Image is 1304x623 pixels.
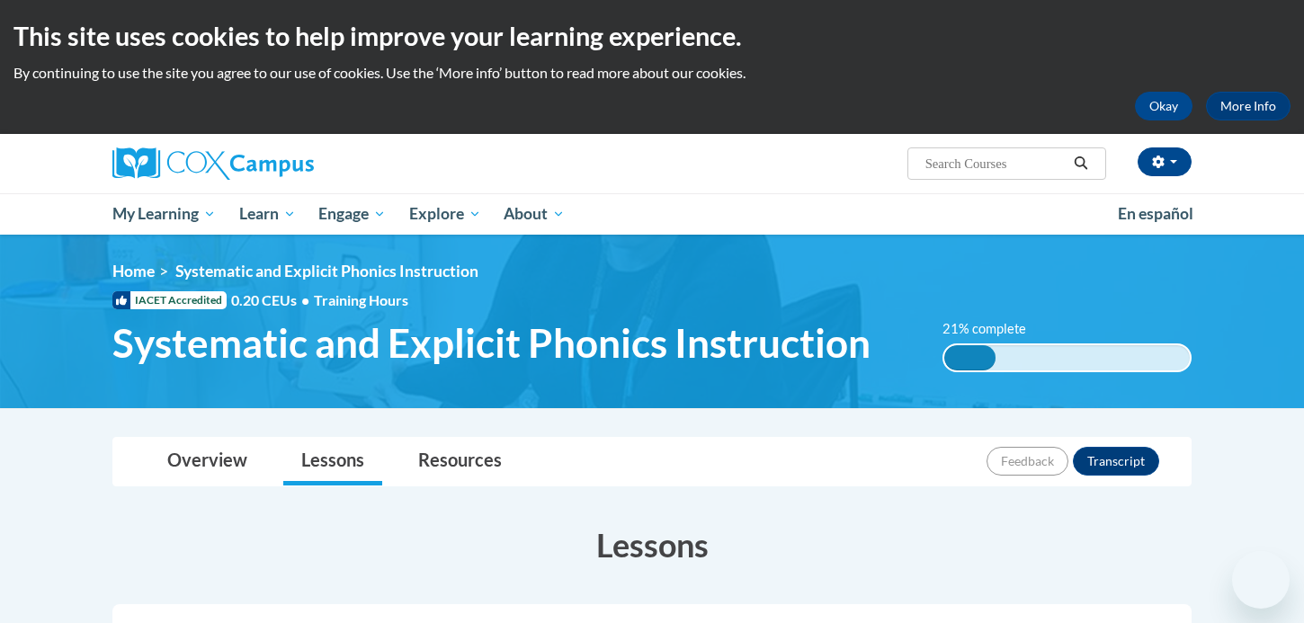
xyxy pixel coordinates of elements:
a: En español [1106,195,1205,233]
a: About [493,193,577,235]
div: 21% complete [944,345,996,370]
button: Account Settings [1138,147,1192,176]
a: Home [112,262,155,280]
a: Cox Campus [112,147,454,180]
button: Okay [1135,92,1192,120]
p: By continuing to use the site you agree to our use of cookies. Use the ‘More info’ button to read... [13,63,1291,83]
a: Explore [397,193,493,235]
span: Training Hours [314,291,408,308]
iframe: Button to launch messaging window [1232,551,1290,609]
span: Learn [239,203,296,225]
span: Explore [409,203,481,225]
button: Transcript [1073,447,1159,476]
span: • [301,291,309,308]
button: Feedback [987,447,1068,476]
img: Cox Campus [112,147,314,180]
span: Engage [318,203,386,225]
div: Main menu [85,193,1219,235]
button: Search [1067,153,1094,174]
span: My Learning [112,203,216,225]
span: IACET Accredited [112,291,227,309]
a: My Learning [101,193,228,235]
h3: Lessons [112,522,1192,567]
a: Lessons [283,438,382,485]
h2: This site uses cookies to help improve your learning experience. [13,18,1291,54]
span: Systematic and Explicit Phonics Instruction [175,262,478,280]
input: Search Courses [924,153,1067,174]
a: Overview [149,438,265,485]
a: Resources [400,438,520,485]
a: Learn [228,193,308,235]
span: 0.20 CEUs [231,290,314,310]
span: En español [1118,204,1193,223]
span: Systematic and Explicit Phonics Instruction [112,319,871,367]
a: More Info [1206,92,1291,120]
span: About [504,203,565,225]
label: 21% complete [942,319,1046,339]
a: Engage [307,193,397,235]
